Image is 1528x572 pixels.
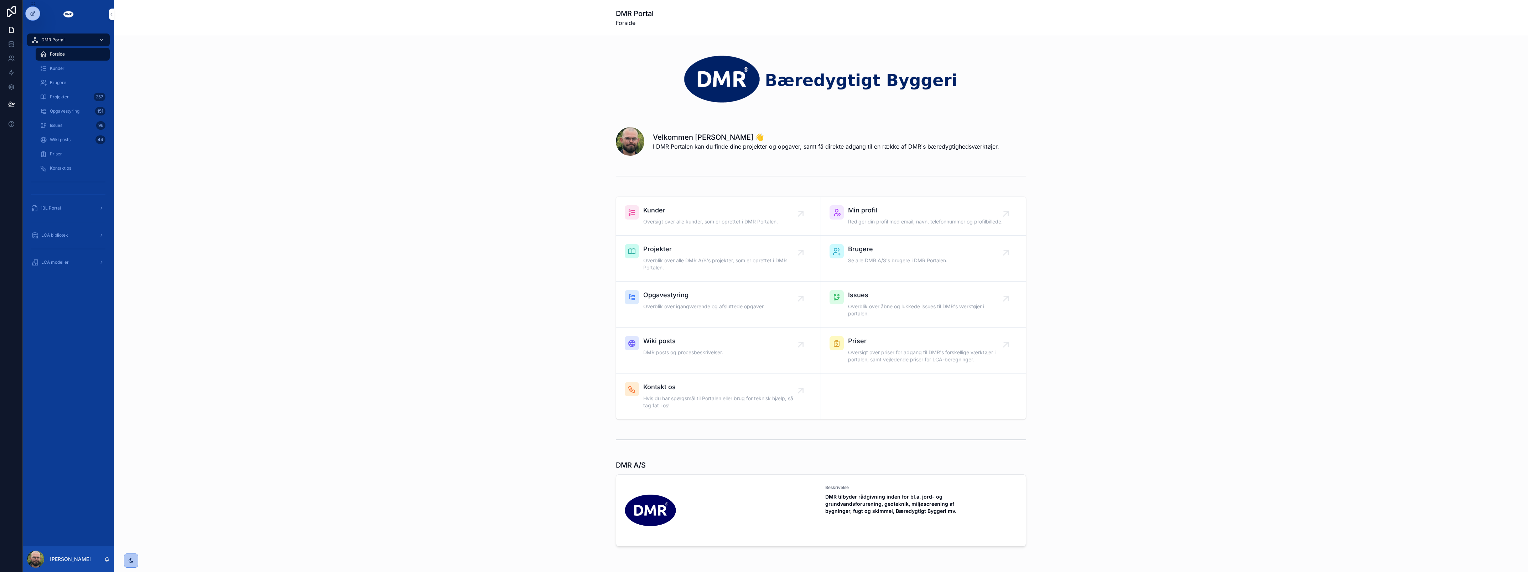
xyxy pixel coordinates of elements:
div: 96 [96,121,105,130]
a: ProjekterOverblik over alle DMR A/S's projekter, som er oprettet i DMR Portalen. [616,236,821,282]
span: Min profil [848,205,1003,215]
span: Overblik over igangværende og afsluttede opgaver. [643,303,765,310]
span: Priser [50,151,62,157]
a: LCA bibliotek [27,229,110,242]
span: Projekter [50,94,69,100]
img: 30475-dmr_logo_baeredygtigt-byggeri_space-arround---noloco---narrow---transparrent---white-DMR.png [616,53,1026,104]
img: ML4l_oFqbF00WKuVupGUmYa_DEzWRlVFlCe37Lmr--o [625,485,676,536]
span: Forside [50,51,65,57]
span: Wiki posts [643,336,723,346]
a: IssuesOverblik over åbne og lukkede issues til DMR's værktøjer i portalen. [821,282,1026,328]
p: [PERSON_NAME] [50,556,91,563]
a: Kunder [36,62,110,75]
a: iBL Portal [27,202,110,215]
a: Projekter257 [36,91,110,103]
a: KunderOversigt over alle kunder, som er oprettet i DMR Portalen. [616,197,821,236]
span: LCA modeller [41,259,69,265]
span: Rediger din profil med email, navn, telefonnummer og profilbillede. [848,218,1003,225]
span: LCA bibliotek [41,232,68,238]
span: Brugere [50,80,66,86]
a: Issues96 [36,119,110,132]
span: Forside [616,19,654,27]
a: DMR Portal [27,34,110,46]
span: Overblik over alle DMR A/S's projekter, som er oprettet i DMR Portalen. [643,257,801,271]
a: LCA modeller [27,256,110,269]
span: Se alle DMR A/S's brugere i DMR Portalen. [848,257,947,264]
a: Kontakt os [36,162,110,175]
span: Hvis du har spørgsmål til Portalen eller brug for teknisk hjælp, så tag fat i os! [643,395,801,409]
a: OpgavestyringOverblik over igangværende og afsluttede opgaver. [616,282,821,328]
span: I DMR Portalen kan du finde dine projekter og opgaver, samt få direkte adgang til en række af DMR... [653,142,999,151]
a: BrugereSe alle DMR A/S's brugere i DMR Portalen. [821,236,1026,282]
span: Issues [848,290,1006,300]
a: Wiki posts44 [36,133,110,146]
span: Beskrivelse [825,485,1017,490]
span: iBL Portal [41,205,61,211]
h1: Velkommen [PERSON_NAME] 👋 [653,132,999,142]
div: 257 [94,93,105,101]
a: Wiki postsDMR posts og procesbeskrivelser. [616,328,821,373]
span: Brugere [848,244,947,254]
a: Kontakt osHvis du har spørgsmål til Portalen eller brug for teknisk hjælp, så tag fat i os! [616,373,821,419]
a: Min profilRediger din profil med email, navn, telefonnummer og profilbillede. [821,197,1026,236]
a: Brugere [36,76,110,89]
a: Priser [36,148,110,160]
span: Opgavestyring [50,108,79,114]
span: Priser [848,336,1006,346]
strong: DMR tilbyder rådgivning inden for bl.a. jord- og grundvandsforurening, geoteknik, miljøscreening ... [825,494,956,514]
h1: DMR A/S [616,460,646,470]
span: Oversigt over alle kunder, som er oprettet i DMR Portalen. [643,218,778,225]
a: Forside [36,48,110,61]
span: Kunder [50,66,64,71]
span: DMR posts og procesbeskrivelser. [643,349,723,356]
span: Wiki posts [50,137,71,143]
img: App logo [63,9,74,20]
span: Oversigt over priser for adgang til DMR's forskellige værktøjer i portalen, samt vejledende prise... [848,349,1006,363]
span: Issues [50,123,62,128]
span: Kontakt os [643,382,801,392]
span: Kontakt os [50,165,71,171]
span: Projekter [643,244,801,254]
span: Kunder [643,205,778,215]
div: 151 [95,107,105,115]
a: Opgavestyring151 [36,105,110,118]
div: 44 [95,135,105,144]
div: scrollable content [23,29,114,278]
span: Opgavestyring [643,290,765,300]
span: DMR Portal [41,37,64,43]
h1: DMR Portal [616,9,654,19]
span: Overblik over åbne og lukkede issues til DMR's værktøjer i portalen. [848,303,1006,317]
a: PriserOversigt over priser for adgang til DMR's forskellige værktøjer i portalen, samt vejledende... [821,328,1026,373]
